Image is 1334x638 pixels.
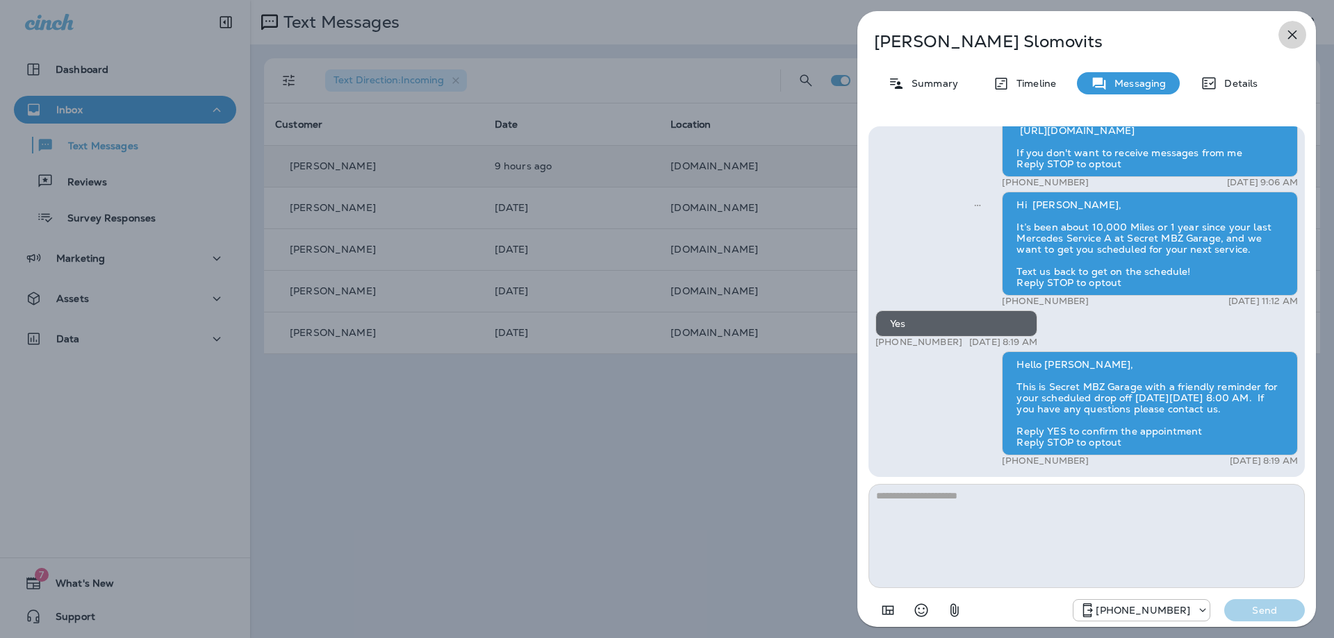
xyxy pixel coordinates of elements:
[1073,602,1210,619] div: +1 (424) 433-6149
[1227,177,1298,188] p: [DATE] 9:06 AM
[907,596,935,624] button: Select an emoji
[1002,177,1089,188] p: [PHONE_NUMBER]
[875,310,1037,337] div: Yes
[1107,78,1166,89] p: Messaging
[1002,351,1298,455] div: Hello [PERSON_NAME], This is Secret MBZ Garage with a friendly reminder for your scheduled drop o...
[1096,605,1190,616] p: [PHONE_NUMBER]
[874,32,1253,51] p: [PERSON_NAME] Slomovits
[875,337,962,348] p: [PHONE_NUMBER]
[969,337,1037,348] p: [DATE] 8:19 AM
[1230,455,1298,467] p: [DATE] 8:19 AM
[1228,296,1298,307] p: [DATE] 11:12 AM
[1010,78,1056,89] p: Timeline
[1002,455,1089,467] p: [PHONE_NUMBER]
[1002,296,1089,307] p: [PHONE_NUMBER]
[905,78,958,89] p: Summary
[874,596,902,624] button: Add in a premade template
[1002,192,1298,296] div: Hi [PERSON_NAME], It’s been about 10,000 Miles or 1 year since your last Mercedes Service A at Se...
[974,198,981,210] span: Sent
[1217,78,1258,89] p: Details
